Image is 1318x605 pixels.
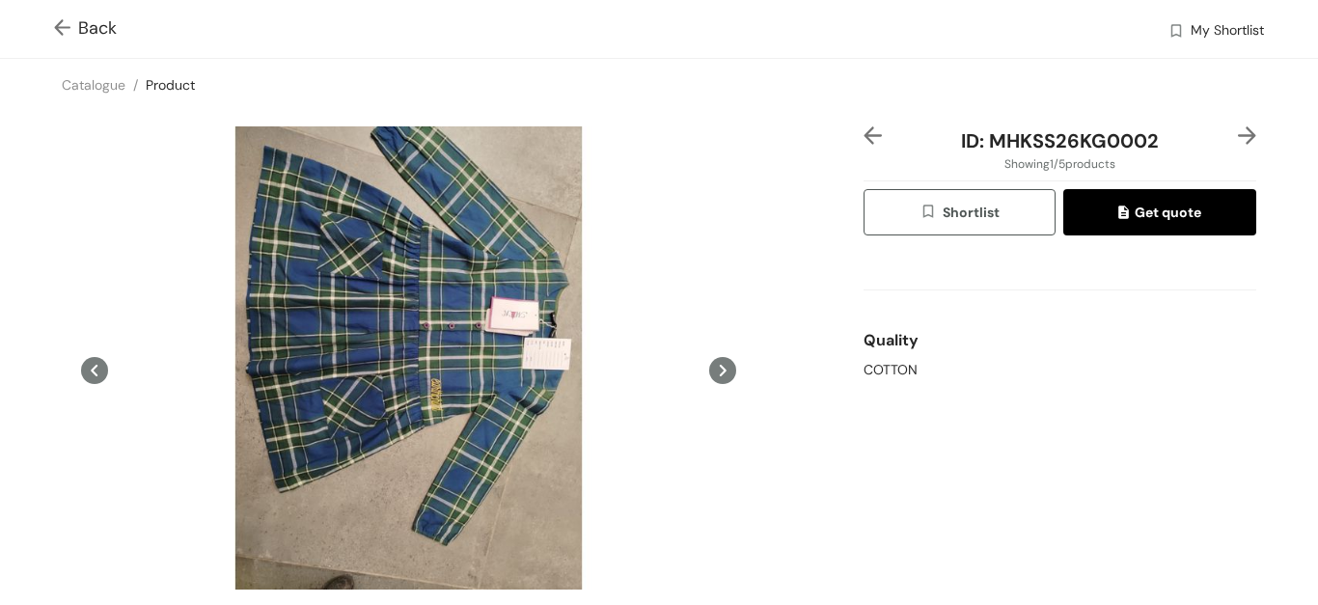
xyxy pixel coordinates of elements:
[1063,189,1256,235] button: quoteGet quote
[1118,202,1201,223] span: Get quote
[1118,206,1135,223] img: quote
[62,76,125,94] a: Catalogue
[864,321,1256,360] div: Quality
[961,128,1159,153] span: ID: MHKSS26KG0002
[1238,126,1256,145] img: right
[54,19,78,40] img: Go back
[1167,22,1185,42] img: wishlist
[54,15,117,41] span: Back
[864,360,1256,380] div: COTTON
[864,126,882,145] img: left
[146,76,195,94] a: Product
[920,202,1000,224] span: Shortlist
[1004,155,1115,173] span: Showing 1 / 5 products
[133,76,138,94] span: /
[1191,20,1264,43] span: My Shortlist
[864,189,1057,235] button: wishlistShortlist
[920,203,943,224] img: wishlist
